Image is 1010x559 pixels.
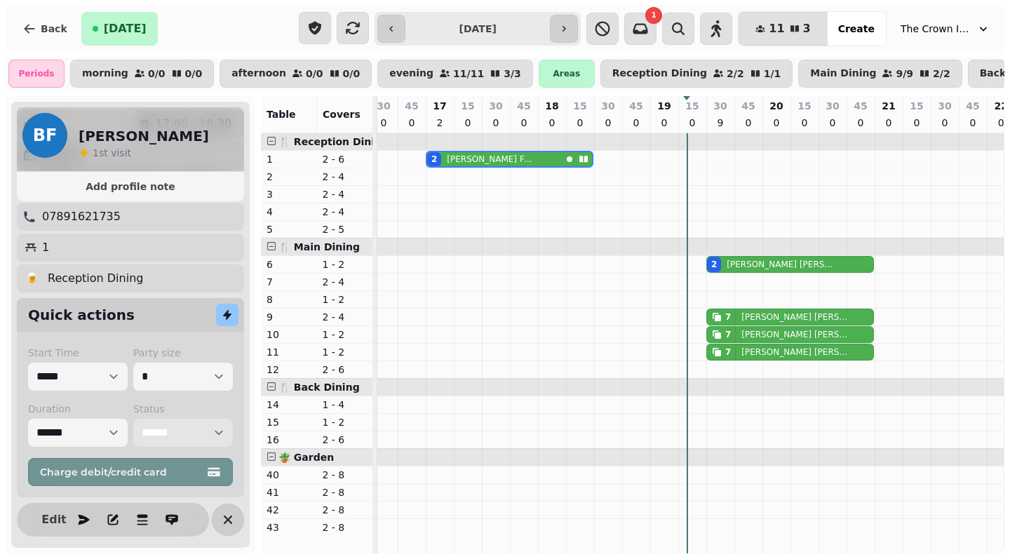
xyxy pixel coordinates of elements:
[79,126,209,146] h2: [PERSON_NAME]
[405,99,418,113] p: 45
[323,257,368,271] p: 1 - 2
[323,205,368,219] p: 2 - 4
[278,241,360,252] span: 🍴 Main Dining
[133,346,233,360] label: Party size
[267,345,311,359] p: 11
[911,116,922,130] p: 0
[267,363,311,377] p: 12
[883,116,894,130] p: 0
[267,222,311,236] p: 5
[798,60,962,88] button: Main Dining9/92/2
[687,116,698,130] p: 0
[725,311,731,323] div: 7
[40,467,204,477] span: Charge debit/credit card
[267,257,311,271] p: 6
[545,99,558,113] p: 18
[93,147,99,159] span: 1
[99,147,111,159] span: st
[803,23,811,34] span: 3
[434,116,445,130] p: 2
[882,99,895,113] p: 21
[46,514,62,525] span: Edit
[406,116,417,130] p: 0
[389,68,433,79] p: evening
[377,99,390,113] p: 30
[725,346,731,358] div: 7
[546,116,558,130] p: 0
[378,116,389,130] p: 0
[267,503,311,517] p: 42
[267,152,311,166] p: 1
[504,69,521,79] p: 3 / 3
[725,329,731,340] div: 7
[659,116,670,130] p: 0
[462,116,473,130] p: 0
[267,520,311,534] p: 43
[42,208,121,225] p: 07891621735
[855,116,866,130] p: 0
[267,187,311,201] p: 3
[323,485,368,499] p: 2 - 8
[938,99,951,113] p: 30
[600,60,793,88] button: Reception Dining2/21/1
[278,382,360,393] span: 🍴 Back Dining
[539,60,595,88] div: Areas
[461,99,474,113] p: 15
[573,99,586,113] p: 15
[652,12,656,19] span: 1
[323,520,368,534] p: 2 - 8
[431,154,437,165] div: 2
[453,69,484,79] p: 11 / 11
[518,116,530,130] p: 0
[612,68,707,79] p: Reception Dining
[278,136,389,147] span: 🍴 Reception Dining
[489,99,502,113] p: 30
[901,22,971,36] span: The Crown Inn
[41,24,67,34] span: Back
[447,154,535,165] p: [PERSON_NAME] Farrant
[433,99,446,113] p: 17
[995,99,1008,113] p: 22
[220,60,372,88] button: afternoon0/00/0
[267,468,311,482] p: 40
[769,23,784,34] span: 11
[148,69,166,79] p: 0 / 0
[343,69,361,79] p: 0 / 0
[826,99,839,113] p: 30
[267,170,311,184] p: 2
[517,99,530,113] p: 45
[48,270,143,287] p: Reception Dining
[574,116,586,130] p: 0
[764,69,781,79] p: 1 / 1
[267,109,296,120] span: Table
[741,311,852,323] p: [PERSON_NAME] [PERSON_NAME]
[133,402,233,416] label: Status
[323,468,368,482] p: 2 - 8
[28,346,128,360] label: Start Time
[797,99,811,113] p: 15
[22,177,238,196] button: Add profile note
[838,24,875,34] span: Create
[306,69,323,79] p: 0 / 0
[267,310,311,324] p: 9
[185,69,203,79] p: 0 / 0
[743,116,754,130] p: 0
[323,345,368,359] p: 1 - 2
[267,415,311,429] p: 15
[104,23,147,34] span: [DATE]
[81,12,158,46] button: [DATE]
[741,329,852,340] p: [PERSON_NAME] [PERSON_NAME]
[34,182,227,191] span: Add profile note
[323,187,368,201] p: 2 - 4
[323,398,368,412] p: 1 - 4
[933,69,950,79] p: 2 / 2
[28,458,233,486] button: Charge debit/credit card
[278,452,334,463] span: 🪴 Garden
[323,363,368,377] p: 2 - 6
[631,116,642,130] p: 0
[629,99,642,113] p: 45
[323,109,361,120] span: Covers
[323,503,368,517] p: 2 - 8
[231,68,286,79] p: afternoon
[715,116,726,130] p: 9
